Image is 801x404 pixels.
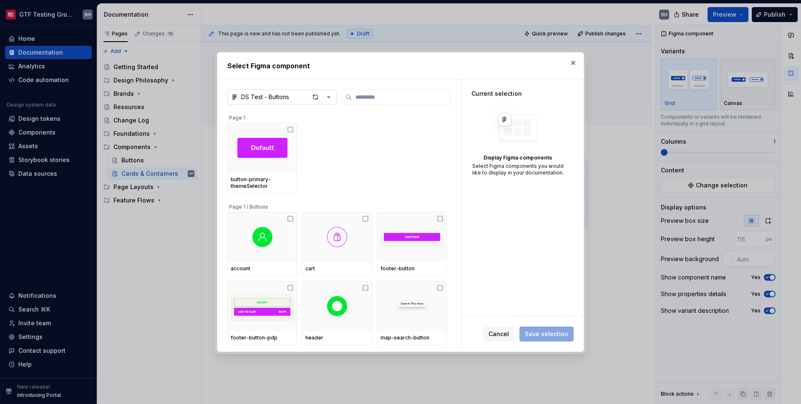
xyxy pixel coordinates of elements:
[489,330,509,338] span: Cancel
[471,90,564,98] div: Current selection
[483,327,514,342] button: Cancel
[471,155,564,161] div: Display Figma components
[227,61,574,71] h2: Select Figma component
[231,334,294,341] div: footer-button-pdp
[305,334,368,341] div: header
[241,93,289,101] div: DS Test - Buttons
[380,334,443,341] div: map-search-button
[227,199,447,212] div: Page 1 / Buttons
[471,163,564,176] div: Select Figma components you would like to display in your documentation.
[231,176,294,190] div: button-primary-themeSelector
[231,265,294,272] div: account
[380,265,443,272] div: footer-button
[305,265,368,272] div: cart
[227,110,447,123] div: Page 1
[227,90,337,105] button: DS Test - Buttons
